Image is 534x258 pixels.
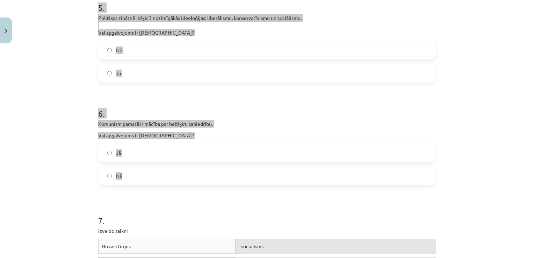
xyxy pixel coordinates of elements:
[98,203,436,225] h1: 7 .
[116,149,121,157] span: Jā
[98,96,436,118] h1: 6 .
[116,172,122,180] span: Nē
[5,29,7,33] img: icon-close-lesson-0947bae3869378f0d4975bcd49f059093ad1ed9edebbc8119c70593378902aed.svg
[107,71,112,76] input: Jā
[107,48,112,52] input: Nē
[98,227,436,235] p: Izveido saikni
[98,14,436,36] p: Politikas zinātnē izšķir 3 nozīmīgākās ideoloģijas: liberālismu, konservatīvismu un sociālismu. V...
[98,120,436,128] p: Komunism pamatā ir mācība par bežšķiru sabiedrību.
[116,70,121,77] span: Jā
[116,46,122,54] span: Nē
[98,132,436,139] p: Vai apgalvojums ir [DEMOGRAPHIC_DATA]?
[107,174,112,178] input: Nē
[241,243,264,249] span: sociālisms
[102,243,131,249] span: Brīvais tirgus
[107,151,112,155] input: Jā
